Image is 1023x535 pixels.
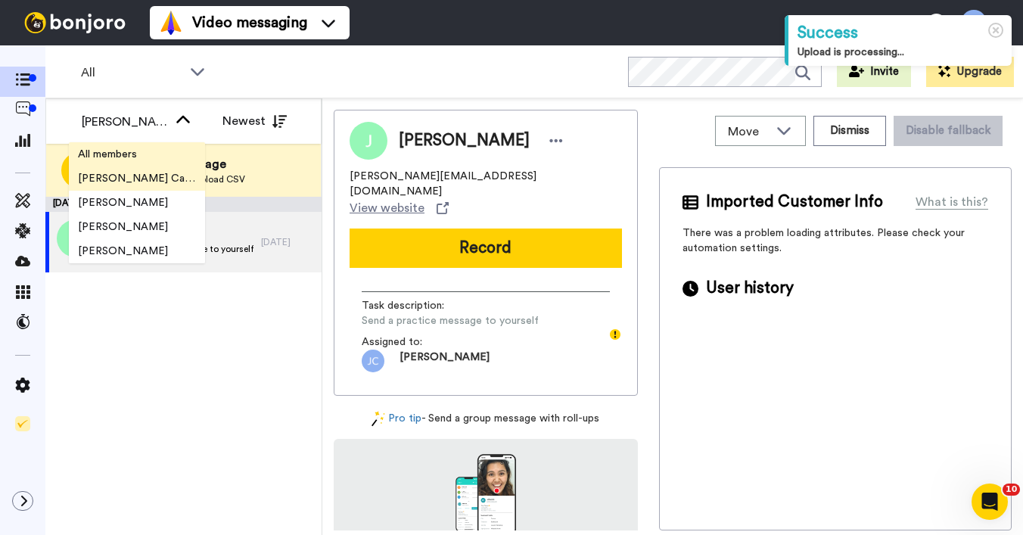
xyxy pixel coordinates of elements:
span: [PERSON_NAME][EMAIL_ADDRESS][DOMAIN_NAME] [350,169,622,199]
img: bj-logo-header-white.svg [18,12,132,33]
span: [PERSON_NAME] [69,244,177,259]
div: Upload is processing... [798,45,1003,60]
a: Pro tip [372,411,421,427]
div: Success [798,21,1003,45]
span: Imported Customer Info [706,191,883,213]
span: User history [706,277,794,300]
img: j.png [57,219,95,257]
span: [PERSON_NAME] [400,350,490,372]
div: - Send a group message with roll-ups [334,411,638,427]
img: Checklist.svg [15,416,30,431]
span: [PERSON_NAME] [69,195,177,210]
span: All members [69,147,146,162]
a: View website [350,199,449,217]
span: Assigned to: [362,334,468,350]
div: [DATE] [45,197,322,212]
button: Newest [211,106,298,136]
span: View website [350,199,424,217]
span: [PERSON_NAME] [69,219,177,235]
span: [PERSON_NAME] Cataluña [69,171,205,186]
img: jc.png [362,350,384,372]
iframe: Intercom live chat [972,484,1008,520]
span: [PERSON_NAME] [399,129,530,152]
span: Move [728,123,769,141]
img: magic-wand.svg [372,411,385,427]
img: vm-color.svg [159,11,183,35]
button: Disable fallback [894,116,1003,146]
span: Task description : [362,298,468,313]
button: Record [350,229,622,268]
div: There was a problem loading attributes. Please check your automation settings. [659,167,1012,530]
img: Image of Josephine [350,122,387,160]
button: Dismiss [813,116,886,146]
div: [DATE] [261,236,314,248]
span: All [81,64,182,82]
div: What is this? [916,193,988,211]
span: 10 [1003,484,1020,496]
div: [PERSON_NAME] Cataluña [82,113,168,131]
div: Tooltip anchor [608,328,622,341]
span: Send a practice message to yourself [362,313,539,328]
span: Video messaging [192,12,307,33]
button: Upgrade [926,57,1014,87]
button: Invite [837,57,911,87]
